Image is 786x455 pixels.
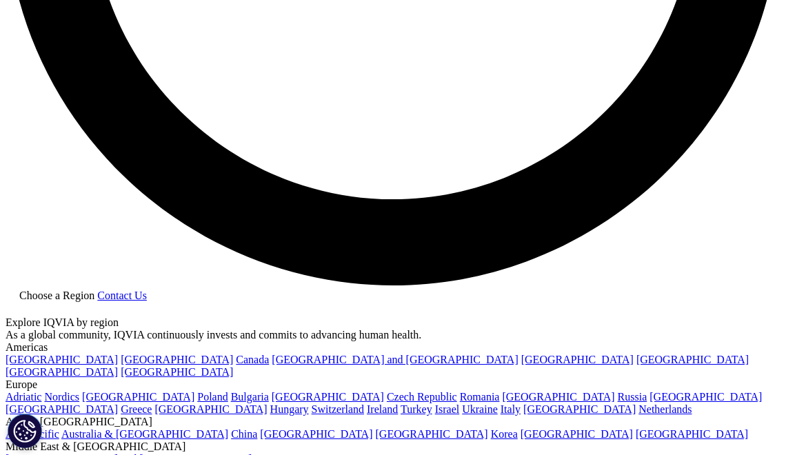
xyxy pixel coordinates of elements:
[6,378,780,391] div: Europe
[6,441,780,453] div: Middle East & [GEOGRAPHIC_DATA]
[121,354,233,365] a: [GEOGRAPHIC_DATA]
[501,403,521,415] a: Italy
[82,391,194,403] a: [GEOGRAPHIC_DATA]
[272,354,518,365] a: [GEOGRAPHIC_DATA] and [GEOGRAPHIC_DATA]
[236,354,269,365] a: Canada
[6,391,41,403] a: Adriatic
[462,403,498,415] a: Ukraine
[521,428,633,440] a: [GEOGRAPHIC_DATA]
[387,391,457,403] a: Czech Republic
[636,428,748,440] a: [GEOGRAPHIC_DATA]
[44,391,79,403] a: Nordics
[6,341,780,354] div: Americas
[367,403,398,415] a: Ireland
[312,403,364,415] a: Switzerland
[231,391,269,403] a: Bulgaria
[272,391,384,403] a: [GEOGRAPHIC_DATA]
[401,403,432,415] a: Turkey
[6,329,780,341] div: As a global community, IQVIA continuously invests and commits to advancing human health.
[61,428,228,440] a: Australia & [GEOGRAPHIC_DATA]
[197,391,228,403] a: Poland
[270,403,309,415] a: Hungary
[649,391,762,403] a: [GEOGRAPHIC_DATA]
[521,354,634,365] a: [GEOGRAPHIC_DATA]
[376,428,488,440] a: [GEOGRAPHIC_DATA]
[6,428,59,440] a: Asia Pacific
[491,428,518,440] a: Korea
[6,354,118,365] a: [GEOGRAPHIC_DATA]
[6,416,780,428] div: Asia & [GEOGRAPHIC_DATA]
[638,403,692,415] a: Netherlands
[6,316,780,329] div: Explore IQVIA by region
[460,391,500,403] a: Romania
[121,366,233,378] a: [GEOGRAPHIC_DATA]
[636,354,749,365] a: [GEOGRAPHIC_DATA]
[435,403,460,415] a: Israel
[6,366,118,378] a: [GEOGRAPHIC_DATA]
[260,428,372,440] a: [GEOGRAPHIC_DATA]
[154,403,267,415] a: [GEOGRAPHIC_DATA]
[523,403,636,415] a: [GEOGRAPHIC_DATA]
[121,403,152,415] a: Greece
[19,290,94,301] span: Choose a Region
[618,391,647,403] a: Russia
[97,290,147,301] a: Contact Us
[502,391,614,403] a: [GEOGRAPHIC_DATA]
[231,428,257,440] a: China
[6,403,118,415] a: [GEOGRAPHIC_DATA]
[8,414,42,448] button: Cookies Settings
